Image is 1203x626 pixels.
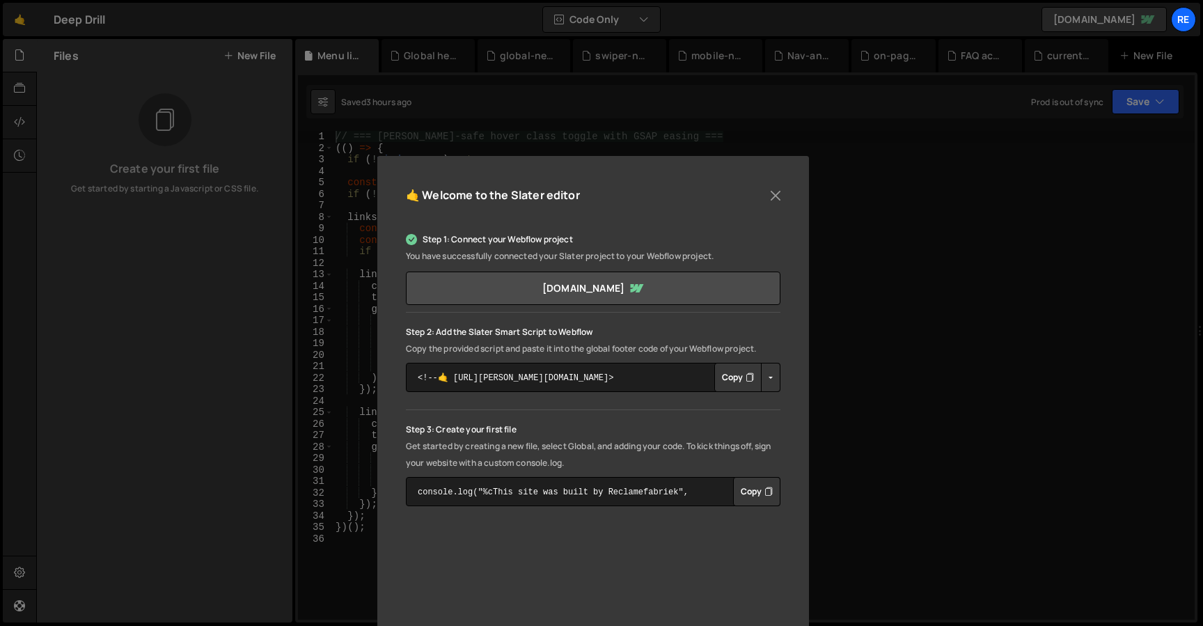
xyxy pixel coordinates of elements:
[406,341,780,357] p: Copy the provided script and paste it into the global footer code of your Webflow project.
[714,363,762,392] button: Copy
[406,438,780,471] p: Get started by creating a new file, select Global, and adding your code. To kick things off, sign...
[406,324,780,341] p: Step 2: Add the Slater Smart Script to Webflow
[406,477,780,506] textarea: console.log("%cThis site was built by Reclamefabriek", "background:blue;color:#fff;padding: 8px;");
[714,363,780,392] div: Button group with nested dropdown
[406,248,780,265] p: You have successfully connected your Slater project to your Webflow project.
[765,185,786,206] button: Close
[406,231,780,248] p: Step 1: Connect your Webflow project
[406,185,580,206] h5: 🤙 Welcome to the Slater editor
[406,363,780,392] textarea: <!--🤙 [URL][PERSON_NAME][DOMAIN_NAME]> <script>document.addEventListener("DOMContentLoaded", func...
[406,272,780,305] a: [DOMAIN_NAME]
[733,477,780,506] button: Copy
[406,421,780,438] p: Step 3: Create your first file
[1171,7,1196,32] a: Re
[733,477,780,506] div: Button group with nested dropdown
